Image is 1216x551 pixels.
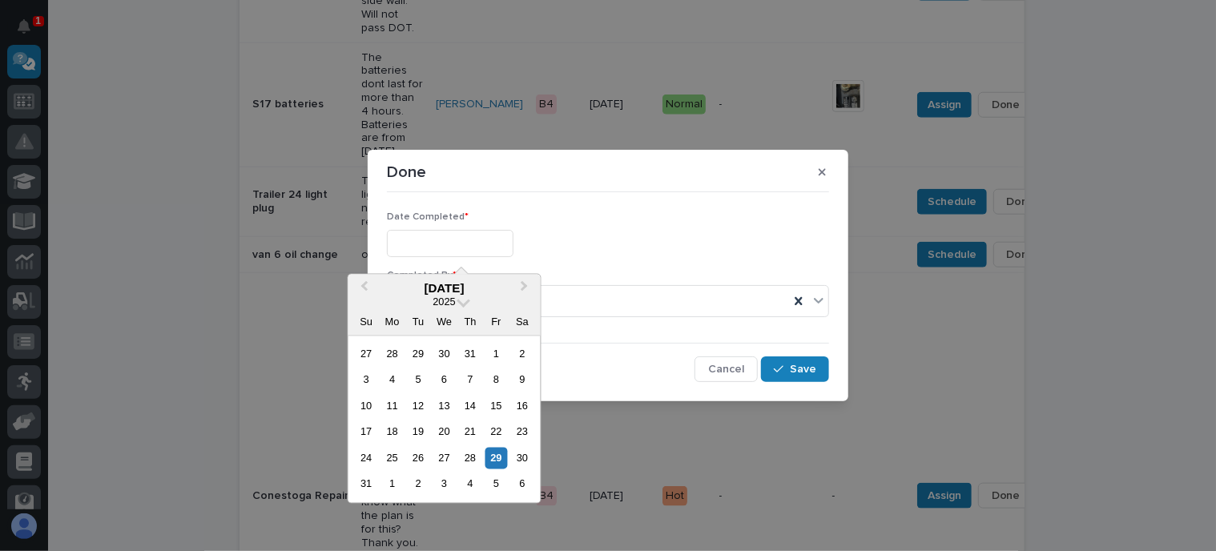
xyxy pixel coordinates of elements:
[381,344,403,365] div: Choose Monday, July 28th, 2025
[408,421,429,443] div: Choose Tuesday, August 19th, 2025
[459,312,481,333] div: Th
[485,448,507,469] div: Choose Friday, August 29th, 2025
[459,421,481,443] div: Choose Thursday, August 21st, 2025
[381,312,403,333] div: Mo
[459,369,481,391] div: Choose Thursday, August 7th, 2025
[459,344,481,365] div: Choose Thursday, July 31st, 2025
[708,362,744,376] span: Cancel
[511,473,533,495] div: Choose Saturday, September 6th, 2025
[485,312,507,333] div: Fr
[485,344,507,365] div: Choose Friday, August 1st, 2025
[459,473,481,495] div: Choose Thursday, September 4th, 2025
[408,396,429,417] div: Choose Tuesday, August 12th, 2025
[485,473,507,495] div: Choose Friday, September 5th, 2025
[511,396,533,417] div: Choose Saturday, August 16th, 2025
[348,281,541,296] div: [DATE]
[433,344,455,365] div: Choose Wednesday, July 30th, 2025
[381,421,403,443] div: Choose Monday, August 18th, 2025
[511,344,533,365] div: Choose Saturday, August 2nd, 2025
[381,369,403,391] div: Choose Monday, August 4th, 2025
[511,421,533,443] div: Choose Saturday, August 23rd, 2025
[350,276,376,302] button: Previous Month
[459,396,481,417] div: Choose Thursday, August 14th, 2025
[790,362,816,376] span: Save
[433,369,455,391] div: Choose Wednesday, August 6th, 2025
[485,396,507,417] div: Choose Friday, August 15th, 2025
[356,396,377,417] div: Choose Sunday, August 10th, 2025
[433,396,455,417] div: Choose Wednesday, August 13th, 2025
[408,344,429,365] div: Choose Tuesday, July 29th, 2025
[408,312,429,333] div: Tu
[408,369,429,391] div: Choose Tuesday, August 5th, 2025
[356,448,377,469] div: Choose Sunday, August 24th, 2025
[511,312,533,333] div: Sa
[459,448,481,469] div: Choose Thursday, August 28th, 2025
[387,163,426,182] p: Done
[695,356,758,382] button: Cancel
[433,421,455,443] div: Choose Wednesday, August 20th, 2025
[485,421,507,443] div: Choose Friday, August 22nd, 2025
[381,448,403,469] div: Choose Monday, August 25th, 2025
[433,473,455,495] div: Choose Wednesday, September 3rd, 2025
[433,312,455,333] div: We
[761,356,829,382] button: Save
[408,473,429,495] div: Choose Tuesday, September 2nd, 2025
[356,421,377,443] div: Choose Sunday, August 17th, 2025
[356,369,377,391] div: Choose Sunday, August 3rd, 2025
[511,448,533,469] div: Choose Saturday, August 30th, 2025
[356,312,377,333] div: Su
[381,396,403,417] div: Choose Monday, August 11th, 2025
[356,344,377,365] div: Choose Sunday, July 27th, 2025
[485,369,507,391] div: Choose Friday, August 8th, 2025
[433,448,455,469] div: Choose Wednesday, August 27th, 2025
[381,473,403,495] div: Choose Monday, September 1st, 2025
[433,296,455,308] span: 2025
[511,369,533,391] div: Choose Saturday, August 9th, 2025
[356,473,377,495] div: Choose Sunday, August 31st, 2025
[387,212,469,222] span: Date Completed
[513,276,539,302] button: Next Month
[353,341,535,497] div: month 2025-08
[408,448,429,469] div: Choose Tuesday, August 26th, 2025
